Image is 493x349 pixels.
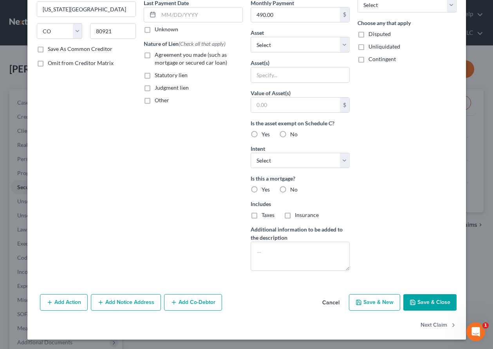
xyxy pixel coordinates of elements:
[155,72,188,78] span: Statutory lien
[466,322,485,341] iframe: Intercom live chat
[48,45,112,53] label: Save As Common Creditor
[251,225,350,242] label: Additional information to be added to the description
[262,212,274,218] span: Taxes
[403,294,457,311] button: Save & Close
[251,67,349,82] input: Specify...
[159,7,242,22] input: MM/DD/YYYY
[368,43,400,50] span: Unliquidated
[340,7,349,22] div: $
[155,51,227,66] span: Agreement you made (such as mortgage or secured car loan)
[40,294,88,311] button: Add Action
[144,40,226,48] label: Nature of Lien
[262,131,270,137] span: Yes
[251,59,269,67] label: Asset(s)
[155,84,189,91] span: Judgment lien
[262,186,270,193] span: Yes
[295,212,319,218] span: Insurance
[155,97,169,103] span: Other
[37,2,135,16] input: Enter city...
[290,131,298,137] span: No
[251,89,291,97] label: Value of Asset(s)
[251,7,340,22] input: 0.00
[316,295,346,311] button: Cancel
[179,40,226,47] span: (Check all that apply)
[164,294,222,311] button: Add Co-Debtor
[91,294,161,311] button: Add Notice Address
[290,186,298,193] span: No
[340,98,349,112] div: $
[421,317,457,333] button: Next Claim
[482,322,489,329] span: 1
[368,31,391,37] span: Disputed
[48,60,114,66] span: Omit from Creditor Matrix
[251,29,264,36] span: Asset
[90,23,136,39] input: Enter zip...
[251,200,350,208] label: Includes
[349,294,400,311] button: Save & New
[251,174,350,183] label: Is this a mortgage?
[251,98,340,112] input: 0.00
[251,119,350,127] label: Is the asset exempt on Schedule C?
[358,19,457,27] label: Choose any that apply
[368,56,396,62] span: Contingent
[155,25,178,33] label: Unknown
[251,145,265,153] label: Intent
